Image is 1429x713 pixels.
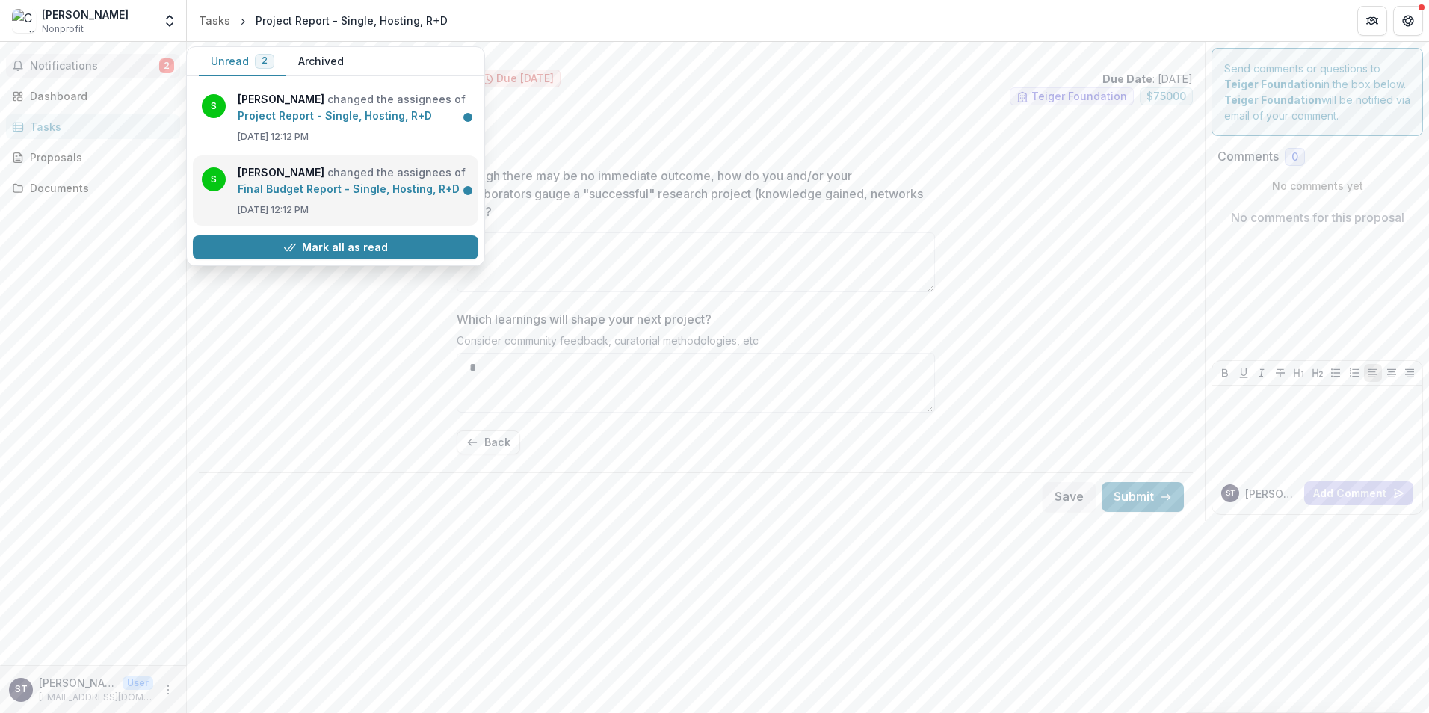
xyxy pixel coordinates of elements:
strong: Teiger Foundation [1224,93,1321,106]
button: Mark all as read [193,235,478,259]
a: Proposals [6,145,180,170]
span: 2 [262,55,268,66]
button: Add Comment [1304,481,1413,505]
span: Notifications [30,60,159,72]
nav: breadcrumb [193,10,454,31]
p: : [DATE] [1102,71,1193,87]
button: Submit [1102,482,1184,512]
div: Sara Trautman-Yegenoglu [15,685,28,694]
p: Though there may be no immediate outcome, how do you and/or your collaborators gauge a "successfu... [457,167,926,220]
button: Italicize [1253,364,1271,382]
a: Tasks [193,10,236,31]
button: Bullet List [1327,364,1345,382]
a: Dashboard [6,84,180,108]
div: Tasks [30,119,168,135]
p: No comments yet [1217,178,1417,194]
div: Proposals [30,149,168,165]
button: Notifications2 [6,54,180,78]
strong: Due Date [1102,72,1152,85]
button: Open entity switcher [159,6,180,36]
button: Align Left [1364,364,1382,382]
img: Camille Brown [12,9,36,33]
button: Align Center [1383,364,1401,382]
span: Nonprofit [42,22,84,36]
button: Partners [1357,6,1387,36]
div: Sara Trautman-Yegenoglu [1226,490,1235,497]
p: Which learnings will shape your next project? [457,310,712,328]
p: changed the assignees of [238,91,469,124]
span: 2 [159,58,174,73]
div: Dashboard [30,88,168,104]
button: Align Right [1401,364,1419,382]
p: No comments for this proposal [1231,209,1404,226]
p: The [PERSON_NAME] Collection [199,54,1193,70]
button: Save [1043,482,1096,512]
p: changed the assignees of [238,164,469,197]
span: Due [DATE] [496,72,554,85]
a: Project Report - Single, Hosting, R+D [238,109,432,122]
button: More [159,681,177,699]
div: Consider community feedback, curatorial methodologies, etc [457,334,935,353]
button: Get Help [1393,6,1423,36]
div: Project Report - Single, Hosting, R+D [256,13,448,28]
span: Teiger Foundation [1031,90,1127,103]
button: Archived [286,47,356,76]
p: [PERSON_NAME] [1245,486,1298,501]
div: Documents [30,180,168,196]
p: User [123,676,153,690]
div: Send comments or questions to in the box below. will be notified via email of your comment. [1212,48,1423,136]
a: Tasks [6,114,180,139]
span: 0 [1291,151,1298,164]
div: [PERSON_NAME] [42,7,129,22]
h2: Comments [1217,149,1279,164]
button: Back [457,430,520,454]
strong: Teiger Foundation [1224,78,1321,90]
button: Heading 2 [1309,364,1327,382]
div: Tasks [199,13,230,28]
button: Strike [1271,364,1289,382]
button: Unread [199,47,286,76]
button: Ordered List [1345,364,1363,382]
button: Heading 1 [1290,364,1308,382]
button: Bold [1216,364,1234,382]
span: $ 75000 [1146,90,1186,103]
a: Documents [6,176,180,200]
p: [EMAIL_ADDRESS][DOMAIN_NAME] [39,691,153,704]
p: [PERSON_NAME] [39,675,117,691]
a: Final Budget Report - Single, Hosting, R+D [238,182,460,195]
p: : [PERSON_NAME] from Teiger Foundation [211,117,1181,133]
button: Underline [1235,364,1253,382]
